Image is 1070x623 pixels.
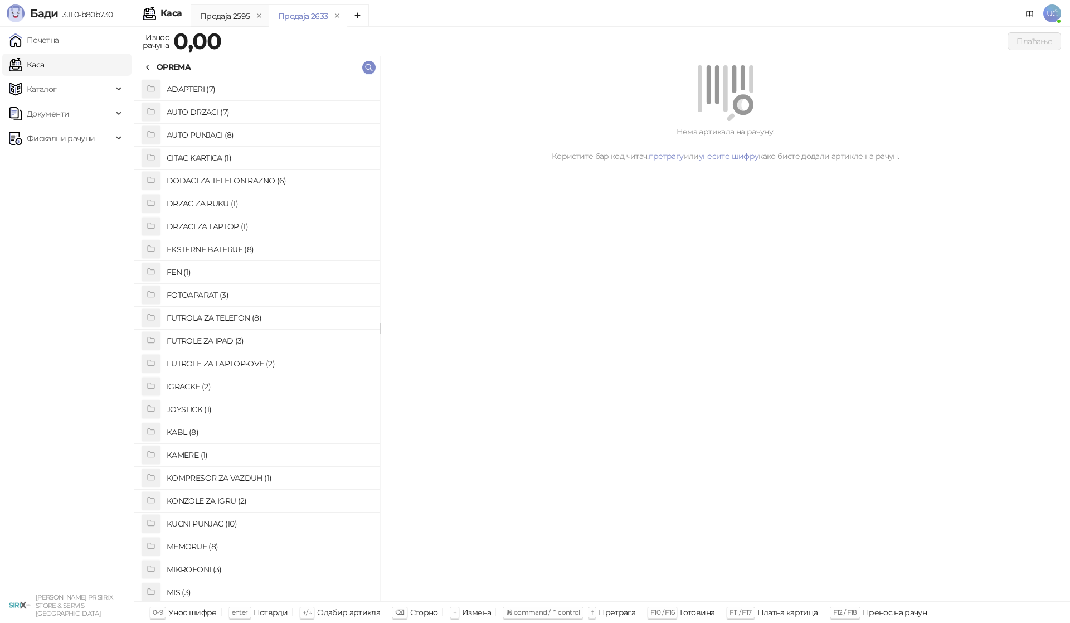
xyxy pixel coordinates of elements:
h4: KOMPRESOR ZA VAZDUH (1) [167,469,371,487]
h4: ADAPTERI (7) [167,80,371,98]
h4: MIS (3) [167,583,371,601]
div: grid [134,78,380,601]
span: ⌘ command / ⌃ control [506,608,580,616]
span: F12 / F18 [833,608,857,616]
span: F10 / F16 [650,608,674,616]
span: UĆ [1043,4,1061,22]
div: Продаја 2633 [278,10,328,22]
span: ⌫ [395,608,404,616]
img: 64x64-companyLogo-cb9a1907-c9b0-4601-bb5e-5084e694c383.png [9,594,31,616]
h4: EKSTERNE BATERIJE (8) [167,240,371,258]
h4: FUTROLE ZA IPAD (3) [167,332,371,350]
div: Готовина [680,605,714,620]
button: remove [252,11,266,21]
h4: FUTROLE ZA LAPTOP-OVE (2) [167,355,371,373]
div: Каса [160,9,182,18]
h4: FOTOAPARAT (3) [167,286,371,304]
div: Измена [462,605,491,620]
span: Фискални рачуни [27,127,95,149]
small: [PERSON_NAME] PR SIRIX STORE & SERVIS [GEOGRAPHIC_DATA] [36,593,113,617]
a: претрагу [649,151,684,161]
div: Сторно [410,605,438,620]
h4: CITAC KARTICA (1) [167,149,371,167]
div: Унос шифре [168,605,217,620]
span: Бади [30,7,58,20]
strong: 0,00 [173,27,221,55]
a: Документација [1021,4,1039,22]
h4: KABL (8) [167,423,371,441]
div: Платна картица [757,605,818,620]
div: Претрага [599,605,635,620]
h4: KONZOLE ZA IGRU (2) [167,492,371,510]
h4: MIKROFONI (3) [167,561,371,578]
div: Продаја 2595 [200,10,250,22]
div: Потврди [254,605,288,620]
h4: IGRACKE (2) [167,378,371,395]
div: Пренос на рачун [863,605,927,620]
h4: KUCNI PUNJAC (10) [167,515,371,533]
img: Logo [7,4,25,22]
a: унесите шифру [699,151,759,161]
h4: DODACI ZA TELEFON RAZNO (6) [167,172,371,190]
span: enter [232,608,248,616]
span: ↑/↓ [303,608,312,616]
div: OPREMA [157,61,191,73]
h4: AUTO PUNJACI (8) [167,126,371,144]
button: remove [330,11,344,21]
a: Почетна [9,29,59,51]
h4: FEN (1) [167,263,371,281]
button: Плаћање [1008,32,1061,50]
h4: DRZACI ZA LAPTOP (1) [167,218,371,235]
h4: FUTROLA ZA TELEFON (8) [167,309,371,327]
span: F11 / F17 [729,608,751,616]
h4: MEMORIJE (8) [167,538,371,556]
h4: DRZAC ZA RUKU (1) [167,195,371,213]
button: Add tab [347,4,369,27]
div: Нема артикала на рачуну. Користите бар код читач, или како бисте додали артикле на рачун. [394,125,1057,162]
span: + [453,608,456,616]
h4: JOYSTICK (1) [167,400,371,418]
div: Износ рачуна [140,30,171,52]
div: Одабир артикла [317,605,380,620]
a: Каса [9,54,44,76]
h4: AUTO DRZACI (7) [167,103,371,121]
span: 3.11.0-b80b730 [58,9,113,20]
span: Документи [27,103,69,125]
span: 0-9 [153,608,163,616]
span: f [591,608,593,616]
h4: KAMERE (1) [167,446,371,464]
span: Каталог [27,78,57,100]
